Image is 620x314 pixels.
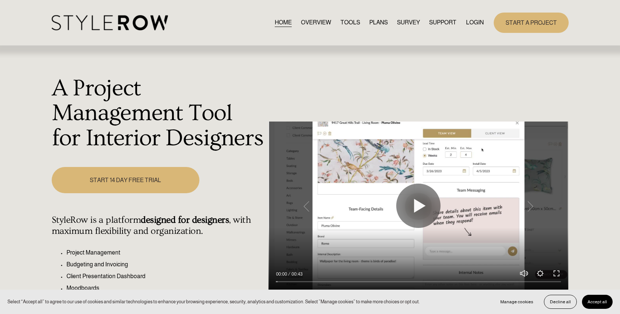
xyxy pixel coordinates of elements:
[66,284,265,293] p: Moodboards
[396,184,441,228] button: Play
[276,279,561,284] input: Seek
[550,299,571,304] span: Decline all
[466,18,484,28] a: LOGIN
[429,18,456,28] a: folder dropdown
[495,295,539,309] button: Manage cookies
[544,295,577,309] button: Decline all
[588,299,607,304] span: Accept all
[301,18,331,28] a: OVERVIEW
[289,270,304,278] div: Duration
[582,295,613,309] button: Accept all
[7,298,420,305] p: Select “Accept all” to agree to our use of cookies and similar technologies to enhance your brows...
[369,18,388,28] a: PLANS
[429,18,456,27] span: SUPPORT
[66,272,265,281] p: Client Presentation Dashboard
[141,215,229,225] strong: designed for designers
[275,18,292,28] a: HOME
[494,13,569,33] a: START A PROJECT
[66,260,265,269] p: Budgeting and Invoicing
[52,167,199,193] a: START 14 DAY FREE TRIAL
[52,76,265,151] h1: A Project Management Tool for Interior Designers
[340,18,360,28] a: TOOLS
[276,270,289,278] div: Current time
[52,215,265,237] h4: StyleRow is a platform , with maximum flexibility and organization.
[52,15,168,30] img: StyleRow
[500,299,533,304] span: Manage cookies
[66,248,265,257] p: Project Management
[397,18,420,28] a: SURVEY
